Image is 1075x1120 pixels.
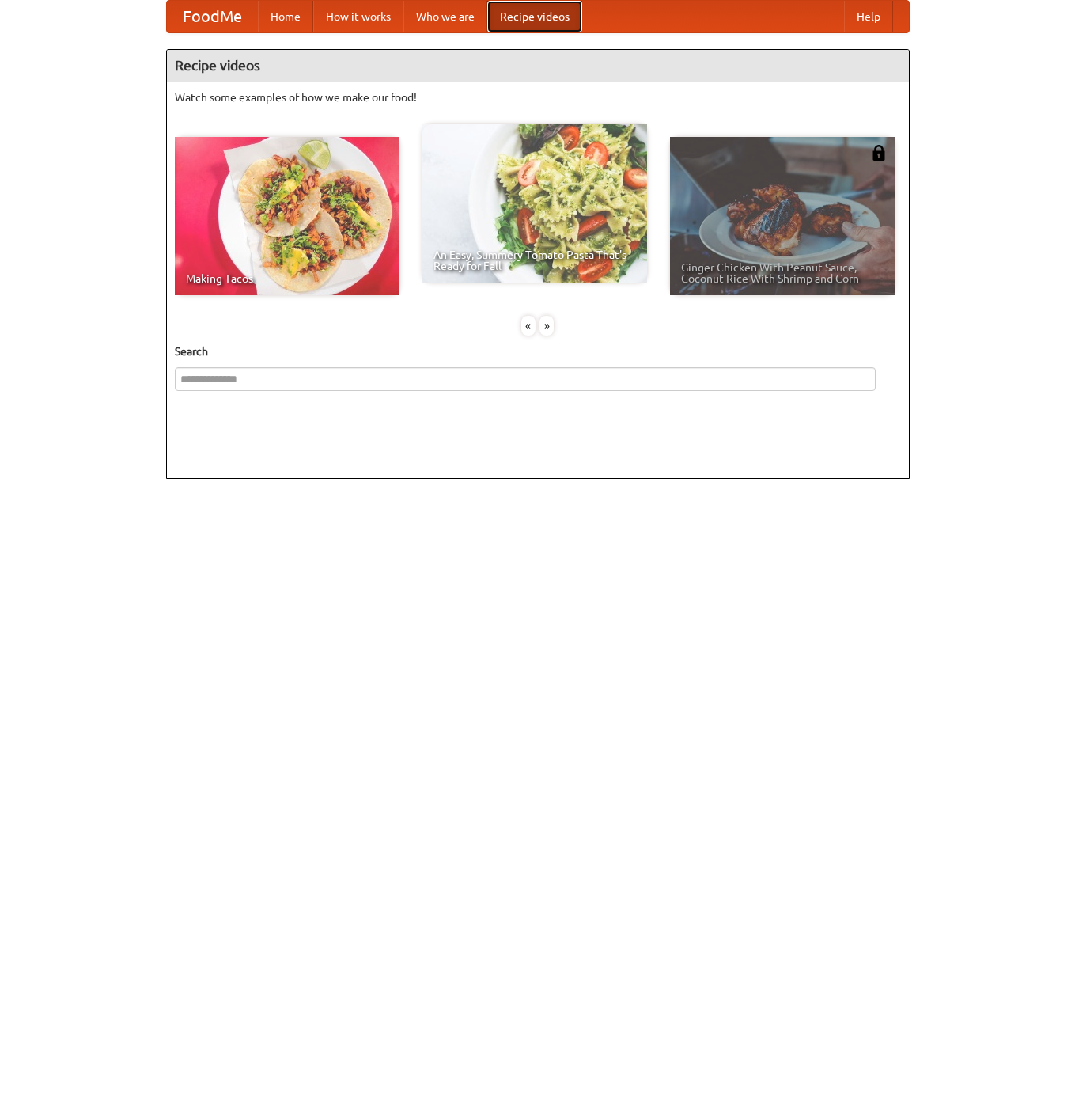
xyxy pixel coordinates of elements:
a: Recipe videos [487,1,582,32]
div: » [539,316,554,336]
a: Who we are [403,1,487,32]
span: Making Tacos [186,273,388,284]
a: Help [844,1,893,32]
img: 483408.png [871,145,887,161]
a: Making Tacos [175,137,399,295]
a: How it works [313,1,403,32]
div: « [521,316,536,336]
a: Home [258,1,313,32]
h5: Search [175,344,901,359]
h4: Recipe videos [167,50,909,82]
a: An Easy, Summery Tomato Pasta That's Ready for Fall [422,124,647,283]
a: FoodMe [167,1,258,32]
p: Watch some examples of how we make our food! [175,89,901,105]
span: An Easy, Summery Tomato Pasta That's Ready for Fall [433,249,636,271]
